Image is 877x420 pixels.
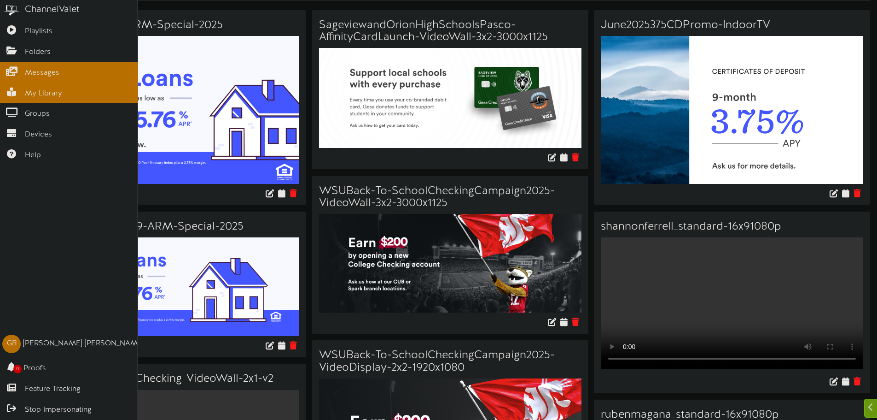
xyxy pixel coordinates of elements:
[25,89,62,99] span: My Library
[319,349,581,374] h3: WSUBack-To-SchoolCheckingCampaign2025-VideoDisplay-2x2-1920x1080
[319,214,581,313] img: feef5ff8-b977-452b-82ae-0aee76d69e0e.png
[319,185,581,210] h3: WSUBack-To-SchoolCheckingCampaign2025-VideoWall-3x2-3000x1125
[25,109,50,119] span: Groups
[37,19,299,31] h3: Display-2x1-4-99-ARM-Special-2025
[25,26,52,37] span: Playlists
[319,19,581,44] h3: SageviewandOrionHighSchoolsPasco-AffinityCardLaunch-VideoWall-3x2-3000x1125
[2,335,21,353] div: GB
[319,48,581,148] img: d8a8765b-d1df-42ef-9777-2eefd3d4cb9e.png
[23,363,46,374] span: Proofs
[601,221,863,233] h3: shannonferrell_standard-16x91080p
[37,36,299,184] img: fab3a7cb-ce95-487e-8775-46e73a98abe4.png
[25,130,52,140] span: Devices
[25,150,41,161] span: Help
[37,221,299,233] h3: Video-Wall-3-2-4-99-ARM-Special-2025
[25,405,92,415] span: Stop Impersonating
[25,384,81,395] span: Feature Tracking
[13,365,22,373] span: 0
[37,237,299,336] img: 01c6ba5b-6479-4a05-9427-c29a315faf12.png
[25,68,59,78] span: Messages
[601,237,863,369] video: Your browser does not support HTML5 video.
[601,19,863,31] h3: June2025375CDPromo-IndoorTV
[25,47,51,58] span: Folders
[23,338,144,349] div: [PERSON_NAME] [PERSON_NAME]
[25,3,80,17] div: ChannelValet
[601,36,863,184] img: 1d770936-c59a-4353-b00a-3b26325cbb8e.png
[37,373,299,385] h3: Video-Wall-2x1-FallChecking_VideoWall-2x1-v2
